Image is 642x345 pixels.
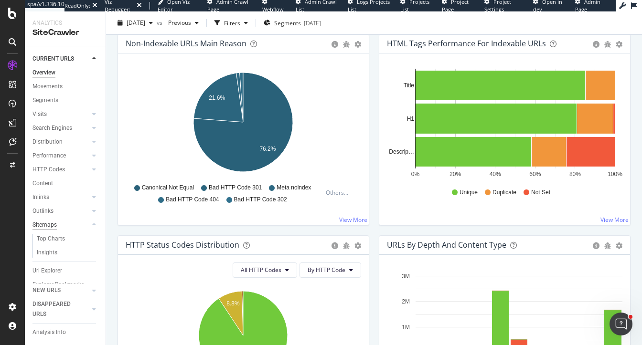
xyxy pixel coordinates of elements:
div: Sitemaps [32,220,57,230]
div: Outlinks [32,206,53,216]
span: 2025 Aug. 13th [127,19,145,27]
div: Analytics [32,19,98,27]
button: [DATE] [114,15,157,31]
div: Others... [326,188,353,197]
div: circle-info [332,242,338,249]
div: bug [604,242,611,249]
span: Bad HTTP Code 302 [234,196,287,204]
div: gear [616,41,622,48]
text: 3M [402,273,410,280]
span: Not Set [531,188,550,197]
div: Movements [32,82,63,92]
a: Top Charts [37,234,99,244]
a: Outlinks [32,206,89,216]
div: Insights [37,248,57,258]
a: Search Engines [32,123,89,133]
text: 1M [402,324,410,331]
div: Analysis Info [32,327,66,337]
svg: A chart. [126,69,361,179]
div: [DATE] [304,19,321,27]
text: 40% [490,171,501,178]
a: Distribution [32,137,89,147]
a: Explorer Bookmarks [32,280,99,290]
button: By HTTP Code [300,262,361,278]
a: DISAPPEARED URLS [32,299,89,319]
text: 100% [608,171,622,178]
span: Unique [460,188,478,197]
span: vs [157,19,164,27]
text: 0% [411,171,420,178]
a: Insights [37,248,99,258]
div: Segments [32,95,58,105]
span: Meta noindex [277,184,311,192]
text: Title [404,82,415,89]
div: SiteCrawler [32,27,98,38]
text: Descrip… [389,148,414,155]
text: 8.8% [226,300,240,307]
a: Sitemaps [32,220,89,230]
text: 21.6% [209,94,225,101]
div: Search Engines [32,123,72,133]
div: Inlinks [32,192,49,202]
a: Movements [32,82,99,92]
text: 76.2% [259,146,276,152]
a: Inlinks [32,192,89,202]
a: HTTP Codes [32,165,89,175]
text: H1 [407,115,415,122]
div: Top Charts [37,234,65,244]
div: gear [354,41,361,48]
a: View More [339,216,367,224]
div: DISAPPEARED URLS [32,299,81,319]
span: Bad HTTP Code 301 [209,184,262,192]
div: circle-info [332,41,338,48]
div: Non-Indexable URLs Main Reason [126,39,246,48]
div: bug [343,41,350,48]
div: Performance [32,151,66,161]
span: By HTTP Code [308,266,345,274]
span: Canonical Not Equal [142,184,194,192]
text: 20% [449,171,461,178]
a: NEW URLS [32,285,89,295]
iframe: Intercom live chat [610,313,632,335]
div: Visits [32,109,47,119]
span: All HTTP Codes [241,266,281,274]
div: circle-info [593,242,599,249]
a: Content [32,178,99,188]
div: circle-info [593,41,599,48]
span: Segments [274,19,301,27]
div: NEW URLS [32,285,61,295]
text: 2M [402,298,410,305]
button: Filters [211,15,252,31]
a: Overview [32,68,99,78]
span: Webflow [262,6,284,13]
div: gear [354,242,361,249]
span: Duplicate [492,188,516,197]
span: Previous [164,19,191,27]
div: Url Explorer [32,266,62,276]
div: bug [343,242,350,249]
svg: A chart. [387,69,622,179]
button: Segments[DATE] [260,15,325,31]
div: Distribution [32,137,63,147]
a: Performance [32,151,89,161]
div: CURRENT URLS [32,54,74,64]
a: View More [600,216,629,224]
div: Overview [32,68,55,78]
a: Segments [32,95,99,105]
div: bug [604,41,611,48]
div: Explorer Bookmarks [32,280,84,290]
button: All HTTP Codes [233,262,297,278]
text: 80% [569,171,581,178]
a: CURRENT URLS [32,54,89,64]
div: Filters [224,19,240,27]
div: HTML Tags Performance for Indexable URLs [387,39,546,48]
button: Previous [164,15,203,31]
div: HTTP Status Codes Distribution [126,240,239,250]
text: 60% [529,171,541,178]
div: Content [32,178,53,188]
div: HTTP Codes [32,165,65,175]
div: ReadOnly: [64,2,90,10]
div: gear [616,242,622,249]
